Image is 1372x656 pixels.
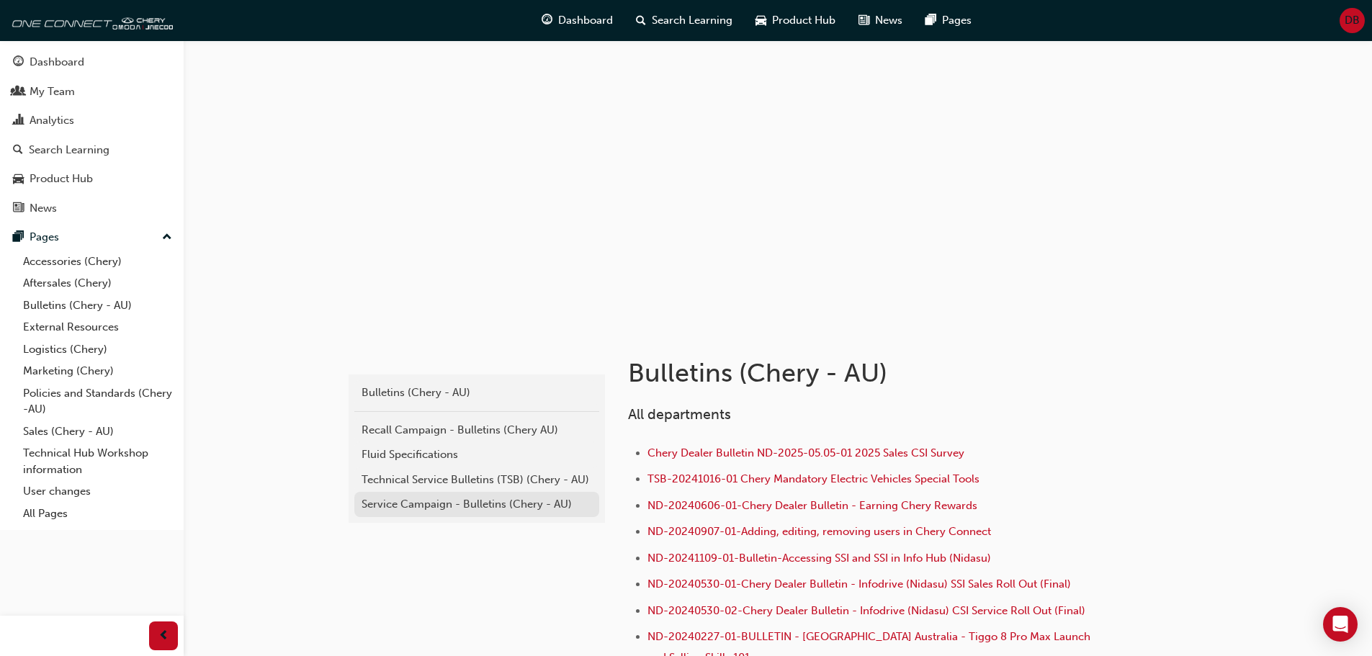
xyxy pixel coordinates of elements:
a: Accessories (Chery) [17,251,178,273]
button: DB [1340,8,1365,33]
a: All Pages [17,503,178,525]
a: car-iconProduct Hub [744,6,847,35]
div: Product Hub [30,171,93,187]
a: ND-20241109-01-Bulletin-Accessing SSI and SSI in Info Hub (Nidasu) [647,552,991,565]
a: ND-20240907-01-Adding, editing, removing users in Chery Connect [647,525,991,538]
div: My Team [30,84,75,100]
a: Chery Dealer Bulletin ND-2025-05.05-01 2025 Sales CSI Survey [647,446,964,459]
a: Sales (Chery - AU) [17,421,178,443]
span: search-icon [636,12,646,30]
a: Bulletins (Chery - AU) [17,295,178,317]
span: DB [1345,12,1360,29]
a: Technical Service Bulletins (TSB) (Chery - AU) [354,467,599,493]
a: My Team [6,78,178,105]
a: guage-iconDashboard [530,6,624,35]
a: Dashboard [6,49,178,76]
span: car-icon [756,12,766,30]
div: Fluid Specifications [362,446,592,463]
a: search-iconSearch Learning [624,6,744,35]
span: All departments [628,406,731,423]
a: Analytics [6,107,178,134]
a: Technical Hub Workshop information [17,442,178,480]
a: Bulletins (Chery - AU) [354,380,599,405]
span: guage-icon [13,56,24,69]
button: Pages [6,224,178,251]
a: ND-20240530-01-Chery Dealer Bulletin - Infodrive (Nidasu) SSI Sales Roll Out (Final) [647,578,1071,590]
div: Technical Service Bulletins (TSB) (Chery - AU) [362,472,592,488]
div: Search Learning [29,142,109,158]
span: prev-icon [158,627,169,645]
a: pages-iconPages [914,6,983,35]
div: News [30,200,57,217]
span: pages-icon [925,12,936,30]
a: Search Learning [6,137,178,163]
a: Service Campaign - Bulletins (Chery - AU) [354,492,599,517]
div: Dashboard [30,54,84,71]
span: guage-icon [542,12,552,30]
div: Service Campaign - Bulletins (Chery - AU) [362,496,592,513]
a: Marketing (Chery) [17,360,178,382]
div: Pages [30,229,59,246]
a: Aftersales (Chery) [17,272,178,295]
a: Policies and Standards (Chery -AU) [17,382,178,421]
span: Search Learning [652,12,732,29]
div: Open Intercom Messenger [1323,607,1358,642]
span: car-icon [13,173,24,186]
span: up-icon [162,228,172,247]
span: search-icon [13,144,23,157]
div: Bulletins (Chery - AU) [362,385,592,401]
span: Pages [942,12,972,29]
span: news-icon [858,12,869,30]
div: Recall Campaign - Bulletins (Chery AU) [362,422,592,439]
a: News [6,195,178,222]
span: News [875,12,902,29]
a: TSB-20241016-01 Chery Mandatory Electric Vehicles Special Tools [647,472,979,485]
a: Logistics (Chery) [17,338,178,361]
a: ND-20240530-02-Chery Dealer Bulletin - Infodrive (Nidasu) CSI Service Roll Out (Final) [647,604,1085,617]
span: chart-icon [13,114,24,127]
span: Product Hub [772,12,835,29]
a: Recall Campaign - Bulletins (Chery AU) [354,418,599,443]
h1: Bulletins (Chery - AU) [628,357,1100,389]
img: oneconnect [7,6,173,35]
div: Analytics [30,112,74,129]
a: news-iconNews [847,6,914,35]
a: User changes [17,480,178,503]
span: Dashboard [558,12,613,29]
a: Fluid Specifications [354,442,599,467]
span: news-icon [13,202,24,215]
button: DashboardMy TeamAnalyticsSearch LearningProduct HubNews [6,46,178,224]
span: pages-icon [13,231,24,244]
a: External Resources [17,316,178,338]
a: ND-20240606-01-Chery Dealer Bulletin - Earning Chery Rewards [647,499,977,512]
a: Product Hub [6,166,178,192]
span: people-icon [13,86,24,99]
